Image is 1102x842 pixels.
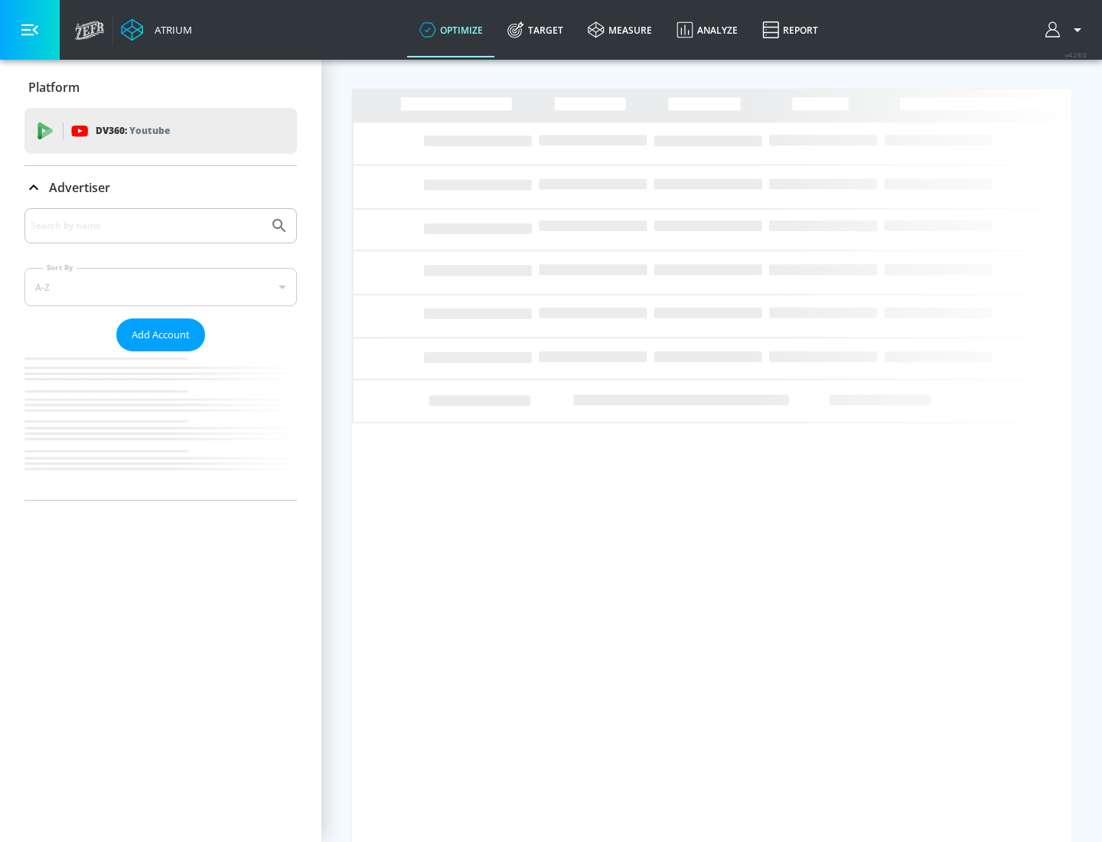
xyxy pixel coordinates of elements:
[24,268,297,306] div: A-Z
[24,351,297,500] nav: list of Advertiser
[28,79,80,96] p: Platform
[24,166,297,209] div: Advertiser
[129,122,170,139] p: Youtube
[132,326,190,344] span: Add Account
[664,2,750,57] a: Analyze
[750,2,830,57] a: Report
[407,2,495,57] a: optimize
[96,122,170,139] p: DV360:
[121,18,192,41] a: Atrium
[24,66,297,109] div: Platform
[575,2,664,57] a: measure
[31,216,262,236] input: Search by name
[24,208,297,500] div: Advertiser
[1065,51,1087,59] span: v 4.28.0
[24,108,297,154] div: DV360: Youtube
[44,263,77,273] label: Sort By
[116,318,205,351] button: Add Account
[148,23,192,37] div: Atrium
[49,179,110,196] p: Advertiser
[495,2,575,57] a: Target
